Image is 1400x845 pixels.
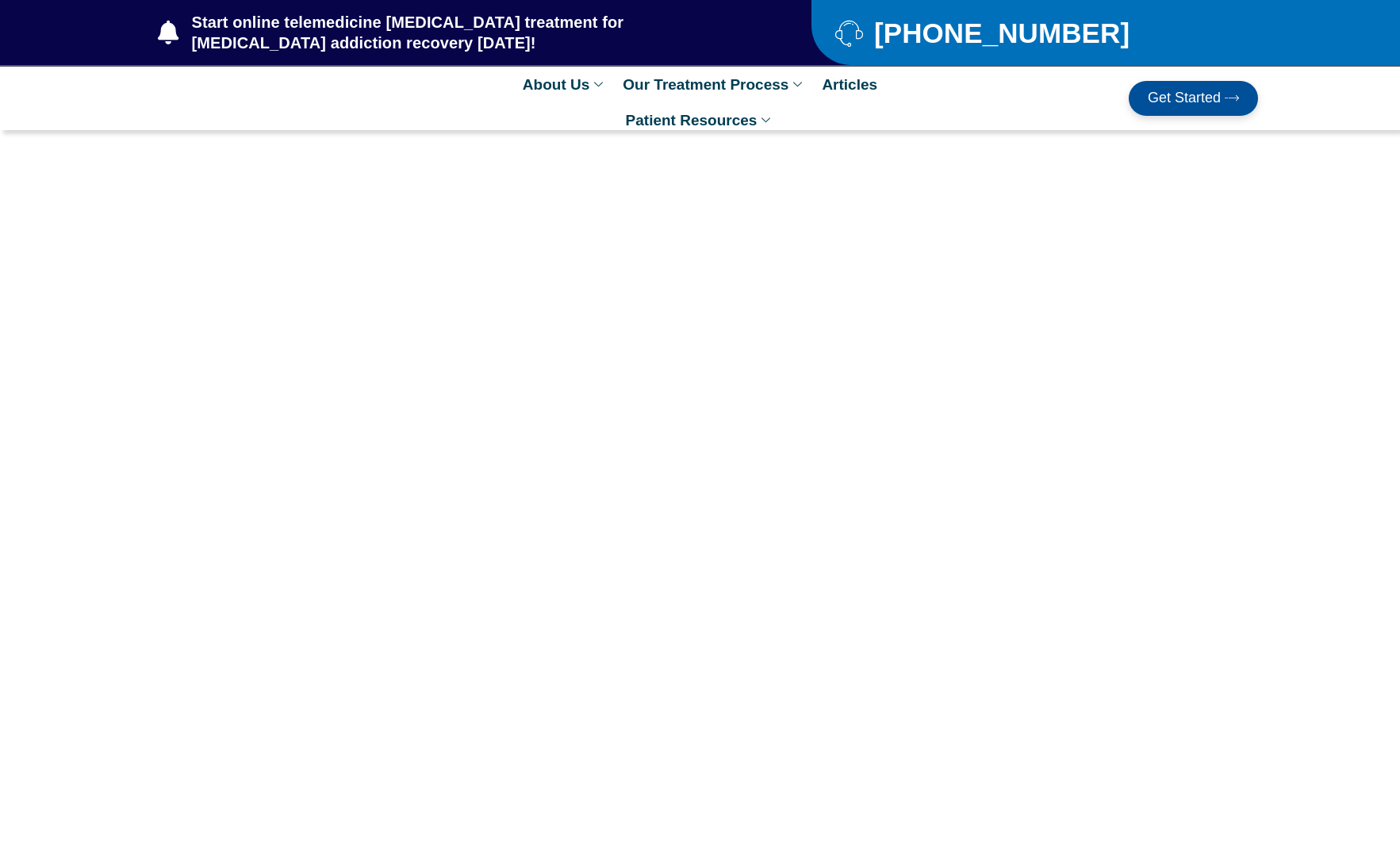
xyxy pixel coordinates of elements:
a: Patient Resources [618,102,783,138]
span: [PHONE_NUMBER] [870,23,1130,43]
a: [PHONE_NUMBER] [835,19,1218,47]
a: Our Treatment Process [615,67,814,102]
a: Articles [814,67,885,102]
a: About Us [515,67,615,102]
span: Get Started [1148,90,1221,106]
span: Start online telemedicine [MEDICAL_DATA] treatment for [MEDICAL_DATA] addiction recovery [DATE]! [188,12,749,53]
a: Start online telemedicine [MEDICAL_DATA] treatment for [MEDICAL_DATA] addiction recovery [DATE]! [158,12,748,53]
a: Get Started [1129,81,1258,116]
